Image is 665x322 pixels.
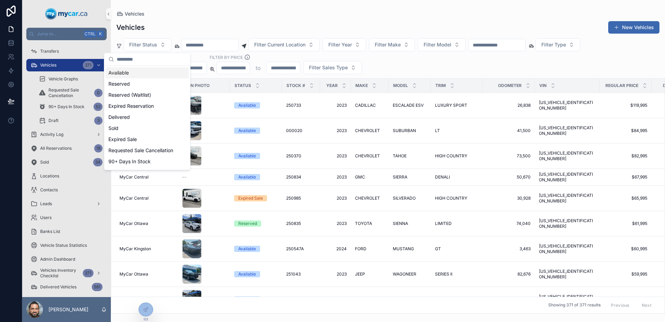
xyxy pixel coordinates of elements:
[355,246,366,252] span: FORD
[435,103,479,108] a: LUXURY SPORT
[487,174,531,180] a: 50,670
[129,41,157,48] span: Filter Status
[119,195,174,201] a: MyCar Central
[355,271,384,277] a: JEEP
[286,103,316,108] a: 250733
[355,103,384,108] a: CADILLAC
[424,41,451,48] span: Filter Model
[539,83,547,88] span: VIN
[286,195,301,201] span: 250985
[238,246,256,252] div: Available
[106,145,189,156] div: Requested Sale Cancellation
[26,253,107,266] a: Admin Dashboard
[487,221,531,226] a: 74,040
[35,73,107,85] a: Vehicle Graphs
[40,146,72,151] span: All Reservations
[539,243,595,254] a: [US_VEHICLE_IDENTIFICATION_NUMBER]
[393,103,427,108] a: ESCALADE ESV
[355,153,380,159] span: CHEVROLET
[539,172,595,183] span: [US_VEHICLE_IDENTIFICATION_NUMBER]
[26,184,107,196] a: Contacts
[324,221,347,226] a: 2023
[604,128,647,133] span: $84,995
[26,156,107,168] a: Sold34
[26,128,107,141] a: Activity Log
[26,239,107,252] a: Vehicle Status Statistics
[286,195,316,201] a: 250985
[435,83,446,88] span: Trim
[393,153,407,159] span: TAHOE
[286,271,316,277] a: 251043
[355,246,384,252] a: FORD
[94,116,103,125] div: 3
[393,128,427,133] a: SUBURBAN
[355,128,384,133] a: CHEVROLET
[116,23,145,32] h1: Vehicles
[234,83,251,88] span: Status
[608,21,659,34] button: New Vehicles
[539,269,595,280] a: [US_VEHICLE_IDENTIFICATION_NUMBER]
[435,195,467,201] span: HIGH COUNTRY
[539,125,595,136] a: [US_VEHICLE_IDENTIFICATION_NUMBER]
[40,229,60,234] span: Banks List
[539,193,595,204] a: [US_VEHICLE_IDENTIFICATION_NUMBER]
[604,195,647,201] span: $65,995
[84,31,96,37] span: Ctrl
[286,221,301,226] span: 250835
[355,128,380,133] span: CHEVROLET
[487,128,531,133] span: 41,500
[487,246,531,252] a: 3,463
[548,303,601,308] span: Showing 371 of 371 results
[48,87,91,98] span: Requested Sale Cancellation
[26,211,107,224] a: Users
[324,174,347,180] a: 2023
[322,38,366,51] button: Select Button
[324,128,347,133] a: 2023
[604,271,647,277] span: $59,995
[26,142,107,155] a: All Reservations18
[48,76,78,82] span: Vehicle Graphs
[40,215,52,220] span: Users
[541,41,566,48] span: Filter Type
[238,296,256,303] div: Available
[539,100,595,111] a: [US_VEHICLE_IDENTIFICATION_NUMBER]
[604,103,647,108] a: $119,995
[604,221,647,226] a: $61,995
[40,201,52,207] span: Leads
[286,246,304,252] span: 250547A
[238,102,256,108] div: Available
[355,174,384,180] a: GMC
[119,221,148,226] span: MyCar Ottawa
[26,28,107,40] button: Jump to...CtrlK
[604,246,647,252] a: $60,995
[324,271,347,277] a: 2023
[106,156,189,167] div: 90+ Days In Stock
[393,246,427,252] a: MUSTANG
[435,103,467,108] span: LUXURY SPORT
[234,271,278,277] a: Available
[355,195,380,201] span: CHEVROLET
[94,89,103,97] div: 0
[435,246,441,252] span: GT
[106,134,189,145] div: Expired Sale
[324,103,347,108] a: 2023
[106,123,189,134] div: Sold
[375,41,401,48] span: Filter Make
[92,283,103,291] div: 581
[435,128,479,133] a: LT
[35,114,107,127] a: Draft3
[355,103,376,108] span: CADILLAC
[355,221,384,226] a: TOYOTA
[26,281,107,293] a: Delivered Vehicles581
[393,221,427,226] a: SIENNA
